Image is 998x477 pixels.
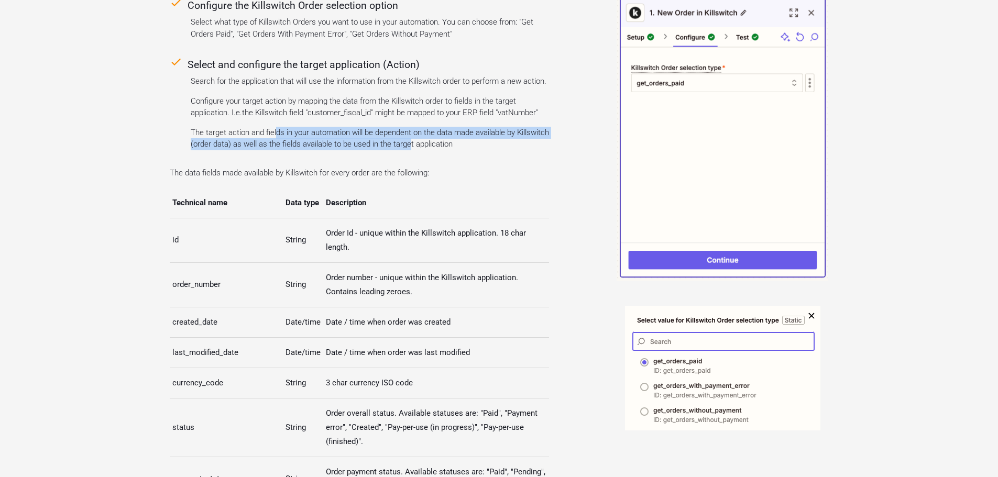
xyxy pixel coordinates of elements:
i: check [170,56,182,68]
div: Select and configure the target application (Action) [170,56,549,73]
p: Select what type of Killswitch Orders you want to use in your automation. You can choose from: "G... [191,16,549,40]
th: Data type [283,188,323,218]
td: String [283,398,323,457]
p: The target action and fields in your automation will be dependent on the data made available by K... [191,127,549,150]
td: Order Id - unique within the Killswitch application. 18 char length. [323,218,549,262]
th: Description [323,188,549,218]
img: Integrate Killswitch with Zapier step 3 [625,306,820,430]
td: status [170,398,283,457]
td: Order number - unique within the Killswitch application. Contains leading zeroes. [323,262,549,307]
td: order_number [170,262,283,307]
td: Date / time when order was last modified [323,337,549,368]
td: String [283,368,323,398]
td: String [283,262,323,307]
td: String [283,218,323,262]
td: Order overall status. Available statuses are: "Paid", "Payment error", "Created", "Pay-per-use (i... [323,398,549,457]
td: 3 char currency ISO code [323,368,549,398]
td: id [170,218,283,262]
td: Date / time when order was created [323,307,549,337]
p: Configure your target action by mapping the data from the Killswitch order to fields in the targe... [191,95,549,119]
td: Date/time [283,307,323,337]
p: The data fields made available by Killswitch for every order are the following: [170,166,549,180]
td: currency_code [170,368,283,398]
th: Technical name [170,188,283,218]
td: Date/time [283,337,323,368]
p: Search for the application that will use the information from the Killswitch order to perform a n... [191,75,549,87]
td: created_date [170,307,283,337]
td: last_modified_date [170,337,283,368]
